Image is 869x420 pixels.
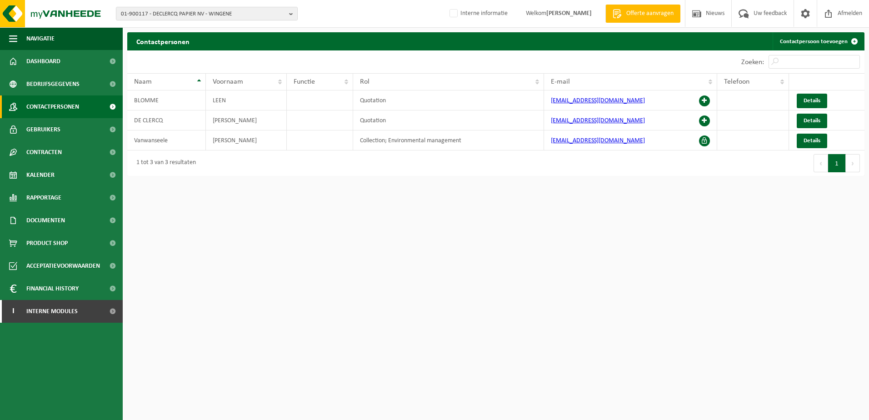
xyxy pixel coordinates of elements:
[797,94,827,108] a: Details
[353,110,544,130] td: Quotation
[206,90,287,110] td: LEEN
[814,154,828,172] button: Previous
[9,300,17,323] span: I
[724,78,749,85] span: Telefoon
[121,7,285,21] span: 01-900117 - DECLERCQ PAPIER NV - WINGENE
[127,130,206,150] td: Vanwanseele
[551,78,570,85] span: E-mail
[132,155,196,171] div: 1 tot 3 van 3 resultaten
[206,110,287,130] td: [PERSON_NAME]
[546,10,592,17] strong: [PERSON_NAME]
[804,98,820,104] span: Details
[26,209,65,232] span: Documenten
[26,164,55,186] span: Kalender
[797,134,827,148] a: Details
[26,73,80,95] span: Bedrijfsgegevens
[26,186,61,209] span: Rapportage
[448,7,508,20] label: Interne informatie
[353,90,544,110] td: Quotation
[551,117,645,124] a: [EMAIL_ADDRESS][DOMAIN_NAME]
[551,137,645,144] a: [EMAIL_ADDRESS][DOMAIN_NAME]
[605,5,680,23] a: Offerte aanvragen
[134,78,152,85] span: Naam
[26,255,100,277] span: Acceptatievoorwaarden
[26,118,60,141] span: Gebruikers
[26,277,79,300] span: Financial History
[127,32,199,50] h2: Contactpersonen
[353,130,544,150] td: Collection; Environmental management
[846,154,860,172] button: Next
[624,9,676,18] span: Offerte aanvragen
[26,300,78,323] span: Interne modules
[206,130,287,150] td: [PERSON_NAME]
[741,59,764,66] label: Zoeken:
[773,32,864,50] a: Contactpersoon toevoegen
[213,78,243,85] span: Voornaam
[797,114,827,128] a: Details
[26,232,68,255] span: Product Shop
[26,141,62,164] span: Contracten
[26,50,60,73] span: Dashboard
[127,110,206,130] td: DE CLERCQ
[26,27,55,50] span: Navigatie
[127,90,206,110] td: BLOMME
[804,118,820,124] span: Details
[551,97,645,104] a: [EMAIL_ADDRESS][DOMAIN_NAME]
[294,78,315,85] span: Functie
[804,138,820,144] span: Details
[828,154,846,172] button: 1
[26,95,79,118] span: Contactpersonen
[116,7,298,20] button: 01-900117 - DECLERCQ PAPIER NV - WINGENE
[360,78,370,85] span: Rol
